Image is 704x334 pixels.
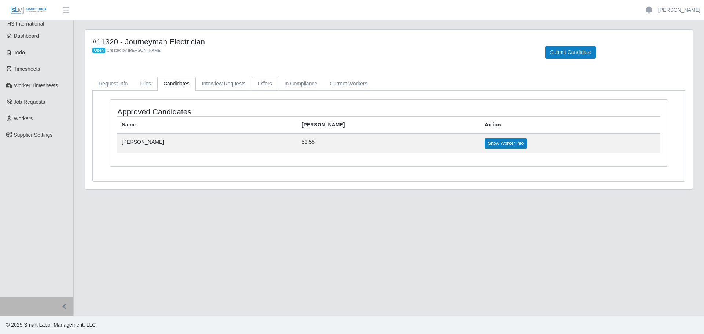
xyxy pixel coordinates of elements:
[278,77,324,91] a: In Compliance
[14,49,25,55] span: Todo
[134,77,157,91] a: Files
[117,107,337,116] h4: Approved Candidates
[323,77,373,91] a: Current Workers
[107,48,162,52] span: Created by [PERSON_NAME]
[14,82,58,88] span: Worker Timesheets
[658,6,700,14] a: [PERSON_NAME]
[297,117,480,134] th: [PERSON_NAME]
[157,77,196,91] a: Candidates
[196,77,252,91] a: Interview Requests
[92,37,534,46] h4: #11320 - Journeyman Electrician
[297,133,480,153] td: 53.55
[14,132,53,138] span: Supplier Settings
[480,117,660,134] th: Action
[485,138,527,148] a: Show Worker Info
[92,48,105,54] span: Open
[10,6,47,14] img: SLM Logo
[6,322,96,328] span: © 2025 Smart Labor Management, LLC
[117,133,297,153] td: [PERSON_NAME]
[14,99,45,105] span: Job Requests
[545,46,595,59] button: Submit Candidate
[14,66,40,72] span: Timesheets
[117,117,297,134] th: Name
[92,77,134,91] a: Request Info
[7,21,44,27] span: HS International
[14,115,33,121] span: Workers
[252,77,278,91] a: Offers
[14,33,39,39] span: Dashboard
